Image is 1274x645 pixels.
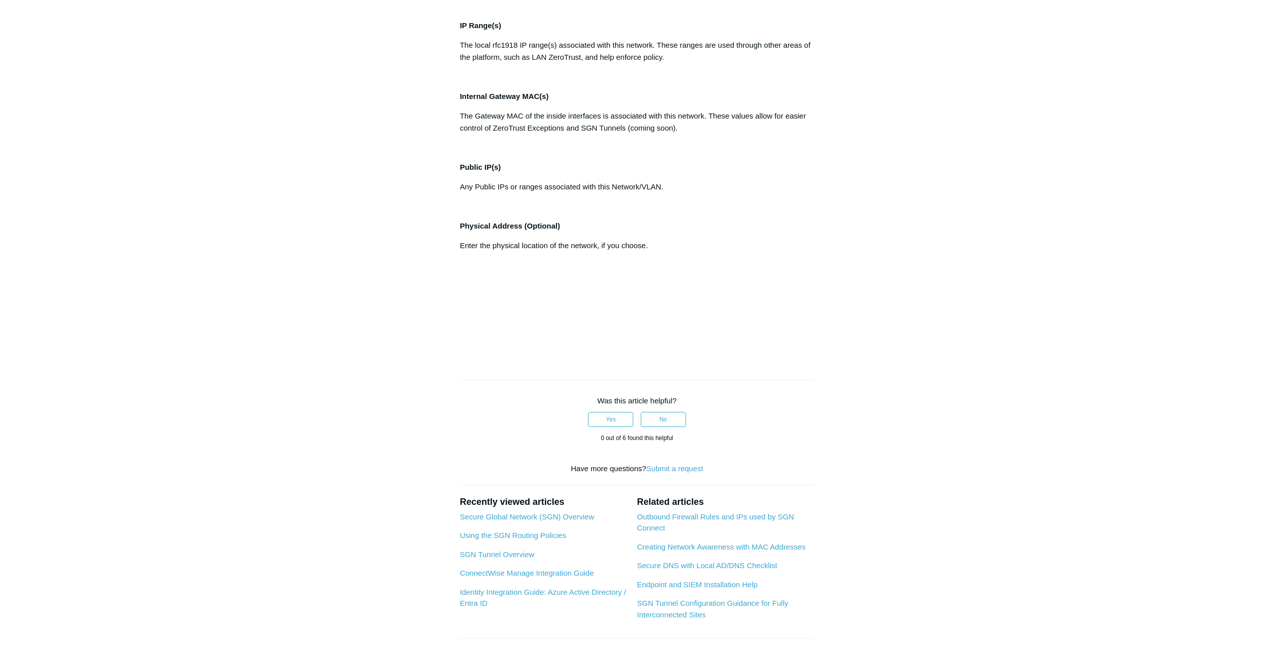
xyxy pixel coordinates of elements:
p: The local rfc1918 IP range(s) associated with this network. These ranges are used through other a... [460,39,815,63]
p: Any Public IPs or ranges associated with this Network/VLAN. [460,181,815,193]
span: 0 out of 6 found this helpful [601,435,673,442]
strong: IP Range(s) [460,21,501,30]
div: Have more questions? [460,463,815,475]
a: ConnectWise Manage Integration Guide [460,569,594,577]
button: This article was not helpful [641,412,686,427]
a: Secure DNS with Local AD/DNS Checklist [637,561,777,570]
a: SGN Tunnel Overview [460,550,534,559]
a: Secure Global Network (SGN) Overview [460,512,595,521]
span: Was this article helpful? [598,396,677,405]
strong: Internal Gateway MAC(s) [460,92,549,100]
strong: Public IP(s) [460,163,501,171]
p: The Gateway MAC of the inside interfaces is associated with this network. These values allow for ... [460,110,815,134]
a: Creating Network Awareness with MAC Addresses [637,543,805,551]
a: Submit a request [646,464,703,473]
a: Endpoint and SIEM Installation Help [637,580,757,589]
a: SGN Tunnel Configuration Guidance for Fully Interconnected Sites [637,599,788,619]
strong: Physical Address (Optional) [460,222,560,230]
a: Using the SGN Routing Policies [460,531,566,540]
h2: Recently viewed articles [460,495,627,509]
a: Outbound Firewall Rules and IPs used by SGN Connect [637,512,794,532]
button: This article was helpful [588,412,633,427]
h2: Related articles [637,495,814,509]
p: Enter the physical location of the network, if you choose. [460,240,815,252]
a: Identity Integration Guide: Azure Active Directory / Entra ID [460,588,626,608]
